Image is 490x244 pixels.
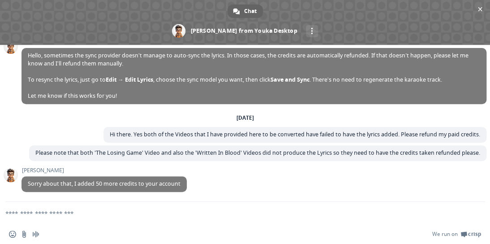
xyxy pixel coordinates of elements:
[28,52,469,100] span: Hello, sometimes the sync provider doesn’t manage to auto-sync the lyrics. In those cases, the cr...
[28,180,181,187] span: Sorry about that, I added 50 more credits to your account
[110,131,480,138] span: Hi there. Yes both of the Videos that I have provided here to be converted have failed to have th...
[468,231,481,238] span: Crisp
[432,231,458,238] span: We run on
[21,167,187,174] span: [PERSON_NAME]
[21,231,28,238] span: Send a file
[475,4,485,14] span: Close chat
[432,231,481,238] a: We run onCrisp
[106,76,153,83] span: Edit → Edit Lyrics
[244,4,257,18] span: Chat
[9,231,16,238] span: Insert an emoji
[32,231,39,238] span: Audio message
[271,76,309,83] span: Save and Sync
[228,4,263,18] a: Chat
[236,115,254,121] div: [DATE]
[5,202,463,224] textarea: Compose your message...
[35,149,480,157] span: Please note that both 'The Losing Game' Video and also the 'Written In Blood' Videos did not prod...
